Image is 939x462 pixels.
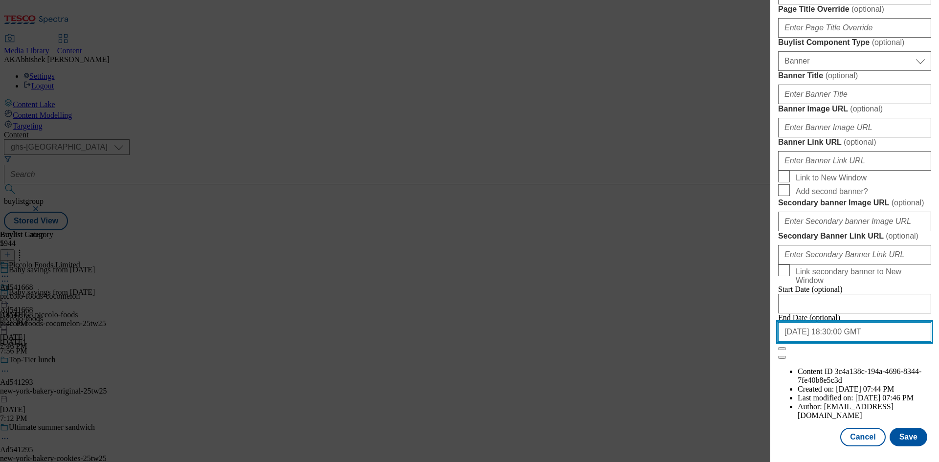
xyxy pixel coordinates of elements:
[798,402,931,420] li: Author:
[796,187,868,196] span: Add second banner?
[778,137,931,147] label: Banner Link URL
[778,212,931,231] input: Enter Secondary banner Image URL
[855,394,914,402] span: [DATE] 07:46 PM
[778,4,931,14] label: Page Title Override
[778,322,931,342] input: Enter Date
[892,198,924,207] span: ( optional )
[796,267,927,285] span: Link secondary banner to New Window
[778,18,931,38] input: Enter Page Title Override
[851,5,884,13] span: ( optional )
[796,174,867,182] span: Link to New Window
[778,104,931,114] label: Banner Image URL
[798,367,921,384] span: 3c4a138c-194a-4696-8344-7fe40b8e5c3d
[872,38,905,46] span: ( optional )
[778,231,931,241] label: Secondary Banner Link URL
[778,38,931,47] label: Buylist Component Type
[798,402,894,419] span: [EMAIL_ADDRESS][DOMAIN_NAME]
[844,138,876,146] span: ( optional )
[798,367,931,385] li: Content ID
[778,347,786,350] button: Close
[836,385,894,393] span: [DATE] 07:44 PM
[778,151,931,171] input: Enter Banner Link URL
[798,394,931,402] li: Last modified on:
[778,118,931,137] input: Enter Banner Image URL
[778,198,931,208] label: Secondary banner Image URL
[850,105,883,113] span: ( optional )
[826,71,858,80] span: ( optional )
[778,313,840,322] span: End Date (optional)
[778,285,843,293] span: Start Date (optional)
[798,385,931,394] li: Created on:
[778,71,931,81] label: Banner Title
[778,245,931,264] input: Enter Secondary Banner Link URL
[778,85,931,104] input: Enter Banner Title
[778,294,931,313] input: Enter Date
[886,232,918,240] span: ( optional )
[890,428,927,446] button: Save
[840,428,885,446] button: Cancel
